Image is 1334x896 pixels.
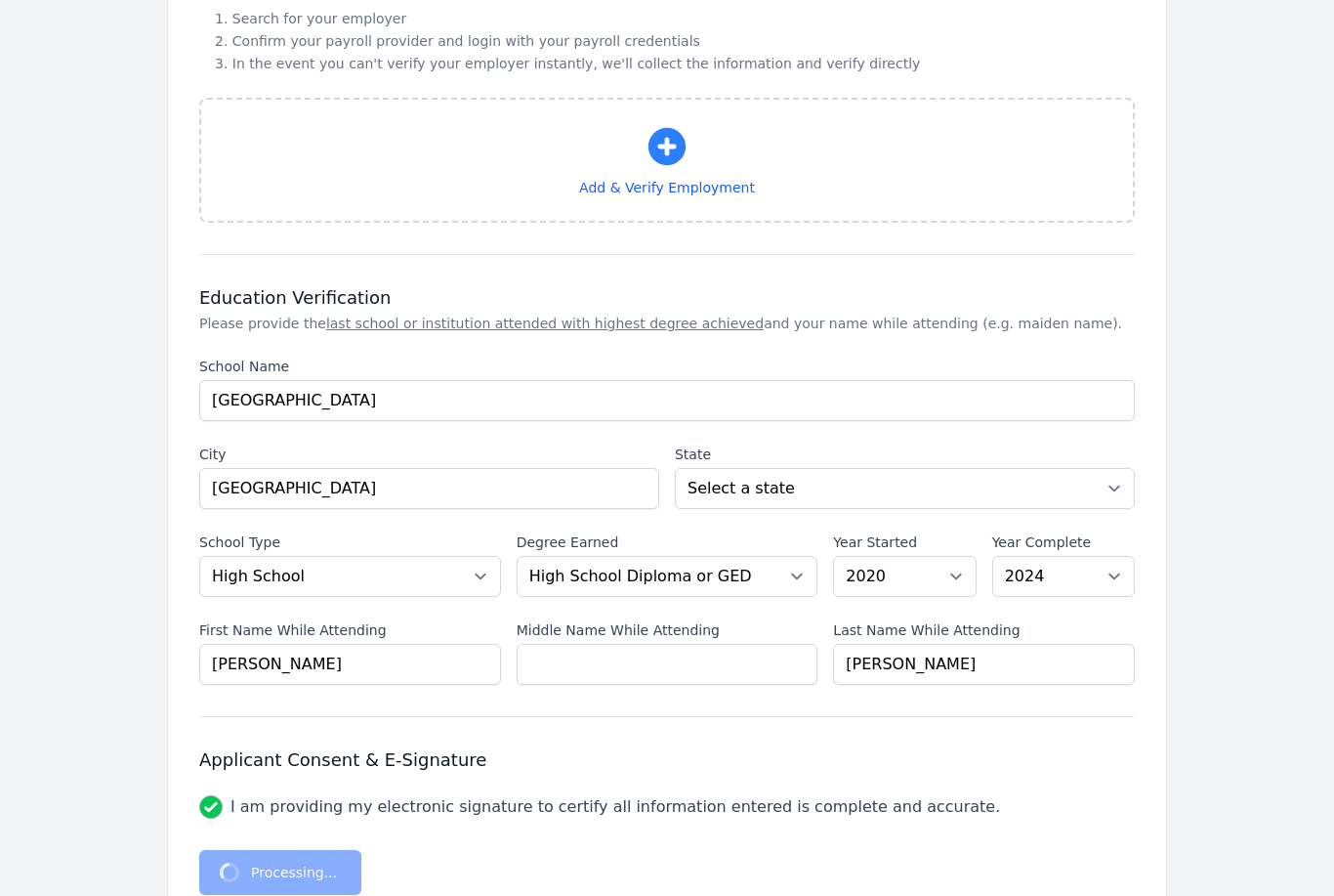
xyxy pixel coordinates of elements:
h3: Education Verification [199,286,1135,310]
label: Year Complete [992,533,1135,552]
li: Search for your employer [215,8,1135,30]
span: Please provide the and your name while attending (e.g. maiden name). [199,316,1122,331]
label: First Name While Attending [199,620,501,640]
span: Processing... [251,863,337,882]
label: City [199,445,659,464]
input: Search by a school name [199,380,1135,421]
span: Add & Verify Employment [225,178,1109,197]
label: Middle Name While Attending [517,620,818,640]
li: Confirm your payroll provider and login with your payroll credentials [215,30,1135,53]
button: Add & Verify Employment [199,98,1135,223]
label: School Name [199,357,1135,376]
label: Year Started [833,533,976,552]
h3: Applicant Consent & E-Signature [199,748,1135,772]
label: State [675,445,1135,464]
button: Processing... [199,850,361,895]
label: School Type [199,533,501,552]
label: I am providing my electronic signature to certify all information entered is complete and accurate. [230,795,1000,819]
u: last school or institution attended with highest degree achieved [326,316,764,331]
li: In the event you can't verify your employer instantly, we'll collect the information and verify d... [215,53,1135,75]
label: Degree Earned [517,533,818,552]
label: Last Name While Attending [833,620,1135,640]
